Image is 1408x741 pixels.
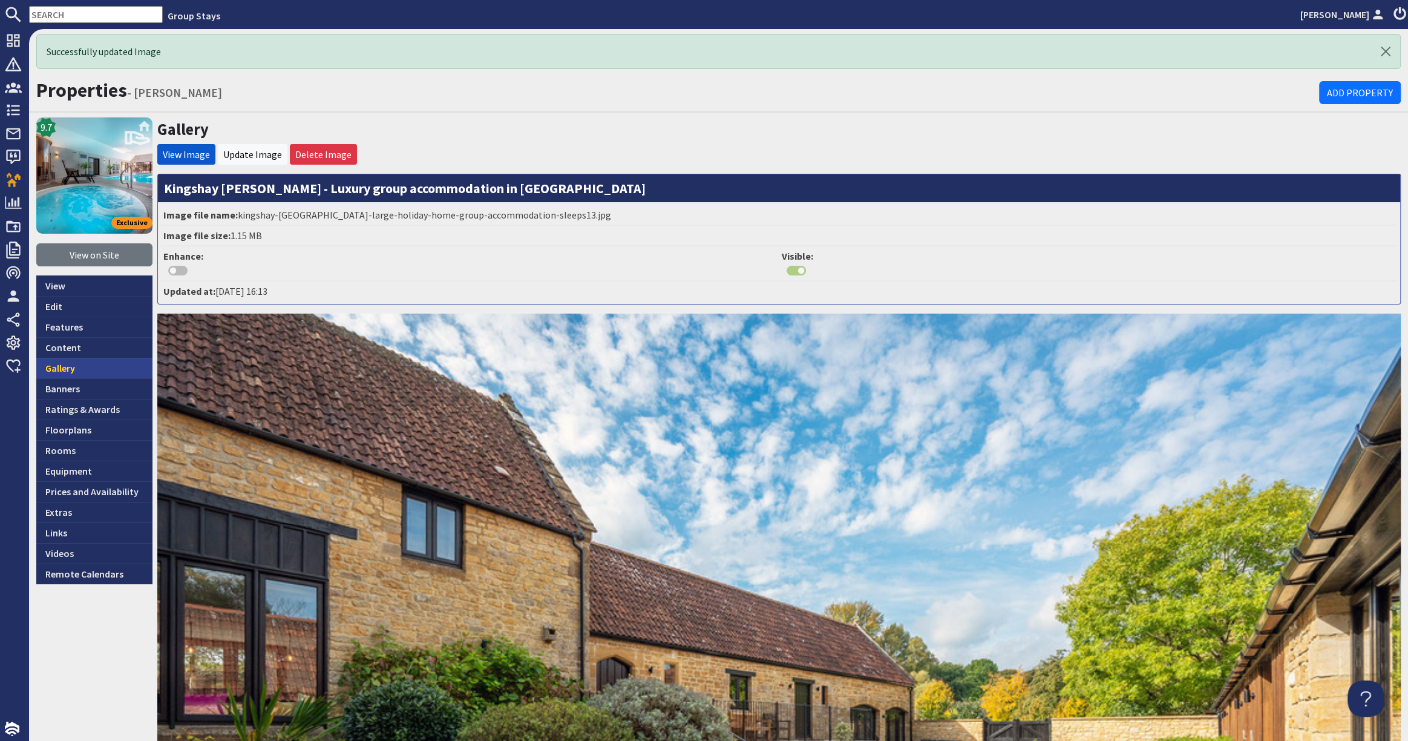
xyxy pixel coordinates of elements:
[36,317,152,337] a: Features
[36,117,152,234] img: KINGSHAY BARTON's icon
[36,78,127,102] a: Properties
[36,522,152,543] a: Links
[36,481,152,502] a: Prices and Availability
[1319,81,1401,104] a: Add Property
[163,148,210,160] a: View Image
[36,117,152,234] a: KINGSHAY BARTON's icon9.7Exclusive
[168,10,220,22] a: Group Stays
[36,378,152,399] a: Banners
[36,420,152,440] a: Floorplans
[36,564,152,584] a: Remote Calendars
[1347,680,1384,717] iframe: Toggle Customer Support
[161,226,1397,246] li: 1.15 MB
[782,250,813,262] strong: Visible:
[36,337,152,358] a: Content
[163,229,231,242] strong: Image file size:
[161,205,1397,226] li: kingshay-[GEOGRAPHIC_DATA]-large-holiday-home-group-accommodation-sleeps13.jpg
[163,250,203,262] strong: Enhance:
[36,461,152,481] a: Equipment
[295,148,352,160] a: Delete Image
[223,148,282,160] a: Update Image
[36,358,152,378] a: Gallery
[5,722,19,736] img: staytech_i_w-64f4e8e9ee0a9c174fd5317b4b171b261742d2d393467e5bdba4413f4f884c10.svg
[158,174,1400,202] h3: Kingshay [PERSON_NAME] - Luxury group accommodation in [GEOGRAPHIC_DATA]
[36,34,1401,69] div: Successfully updated Image
[36,399,152,420] a: Ratings & Awards
[36,543,152,564] a: Videos
[111,217,152,229] span: Exclusive
[127,85,222,100] small: - [PERSON_NAME]
[157,119,209,139] a: Gallery
[36,243,152,266] a: View on Site
[36,502,152,522] a: Extras
[163,209,238,221] strong: Image file name:
[36,440,152,461] a: Rooms
[36,275,152,296] a: View
[163,285,215,297] strong: Updated at:
[1300,7,1386,22] a: [PERSON_NAME]
[41,120,52,134] span: 9.7
[161,282,1397,301] li: [DATE] 16:13
[29,6,163,23] input: SEARCH
[36,296,152,317] a: Edit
